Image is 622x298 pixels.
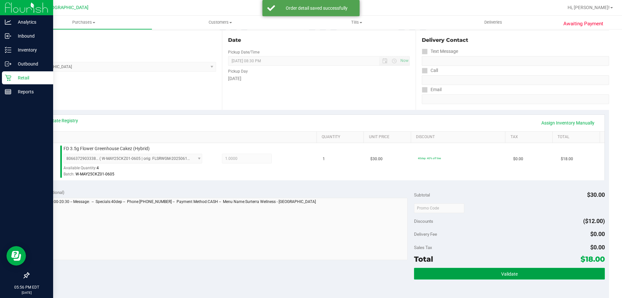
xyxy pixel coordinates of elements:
[537,117,599,128] a: Assign Inventory Manually
[416,135,503,140] a: Discount
[414,203,464,213] input: Promo Code
[422,66,438,75] label: Call
[323,156,325,162] span: 1
[422,36,609,44] div: Delivery Contact
[38,135,314,140] a: SKU
[75,172,114,176] span: W-MAY25CKZ01-0605
[414,268,605,280] button: Validate
[587,191,605,198] span: $30.00
[228,36,409,44] div: Date
[590,231,605,237] span: $0.00
[558,135,597,140] a: Total
[44,5,88,10] span: [GEOGRAPHIC_DATA]
[16,19,152,25] span: Purchases
[425,16,561,29] a: Deliveries
[418,157,441,160] span: 40dep: 40% off line
[228,49,259,55] label: Pickup Date/Time
[3,284,50,290] p: 05:56 PM EDT
[5,61,11,67] inline-svg: Outbound
[501,271,518,277] span: Validate
[228,75,409,82] div: [DATE]
[414,255,433,264] span: Total
[476,19,511,25] span: Deliveries
[422,85,442,94] label: Email
[369,135,409,140] a: Unit Price
[5,19,11,25] inline-svg: Analytics
[414,245,432,250] span: Sales Tax
[422,47,458,56] label: Text Message
[39,117,78,124] a: View State Registry
[11,88,50,96] p: Reports
[5,75,11,81] inline-svg: Retail
[63,146,150,152] span: FD 3.5g Flower Greenhouse Cakez (Hybrid)
[11,74,50,82] p: Retail
[29,36,216,44] div: Location
[561,156,573,162] span: $18.00
[511,135,550,140] a: Tax
[11,18,50,26] p: Analytics
[5,47,11,53] inline-svg: Inventory
[288,16,425,29] a: Tills
[568,5,610,10] span: Hi, [PERSON_NAME]!
[3,290,50,295] p: [DATE]
[16,16,152,29] a: Purchases
[152,19,288,25] span: Customers
[289,19,424,25] span: Tills
[370,156,383,162] span: $30.00
[590,244,605,251] span: $0.00
[11,32,50,40] p: Inbound
[5,89,11,95] inline-svg: Reports
[513,156,523,162] span: $0.00
[414,215,433,227] span: Discounts
[5,33,11,39] inline-svg: Inbound
[581,255,605,264] span: $18.00
[11,60,50,68] p: Outbound
[63,172,75,176] span: Batch:
[422,56,609,66] input: Format: (999) 999-9999
[414,192,430,197] span: Subtotal
[322,135,361,140] a: Quantity
[279,5,355,11] div: Order detail saved successfully
[583,218,605,224] span: ($12.00)
[6,246,26,266] iframe: Resource center
[563,20,603,28] span: Awaiting Payment
[152,16,288,29] a: Customers
[97,166,99,170] span: 4
[422,75,609,85] input: Format: (999) 999-9999
[11,46,50,54] p: Inventory
[63,163,209,176] div: Available Quantity:
[414,232,437,237] span: Delivery Fee
[228,68,248,74] label: Pickup Day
